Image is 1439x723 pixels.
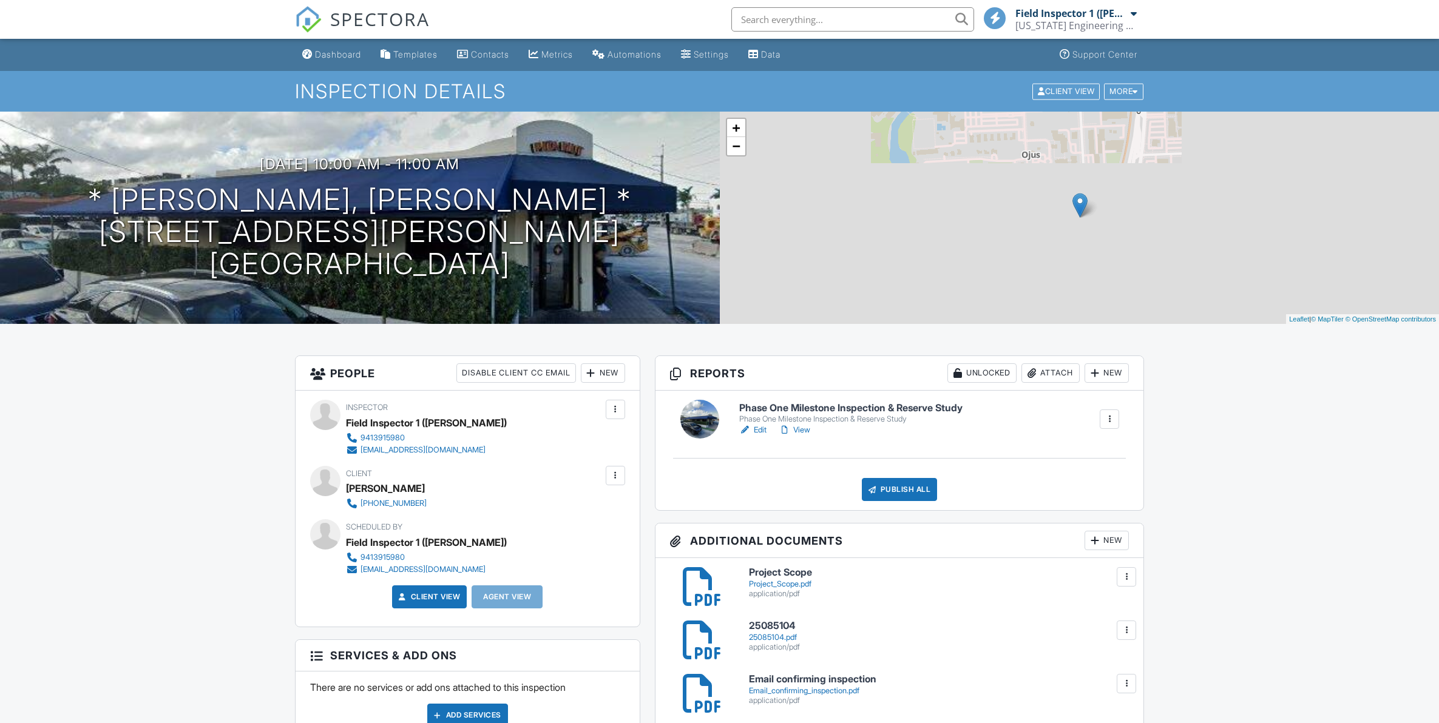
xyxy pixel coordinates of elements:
div: Email_confirming_inspection.pdf [749,686,1129,696]
a: Project Scope Project_Scope.pdf application/pdf [749,567,1129,598]
a: Templates [376,44,442,66]
a: © MapTiler [1311,315,1344,323]
div: 25085104.pdf [749,633,1129,642]
div: More [1104,83,1143,99]
div: [EMAIL_ADDRESS][DOMAIN_NAME] [361,445,486,455]
div: Phase One Milestone Inspection & Reserve Study [739,414,963,424]
div: Automations [608,49,662,59]
span: Client [346,469,372,478]
a: [PHONE_NUMBER] [346,497,427,509]
span: Scheduled By [346,522,402,531]
div: Data [761,49,780,59]
input: Search everything... [731,7,974,32]
a: [EMAIL_ADDRESS][DOMAIN_NAME] [346,444,497,456]
div: Disable Client CC Email [456,363,576,383]
div: Templates [393,49,438,59]
div: Field Inspector 1 ([PERSON_NAME]) [346,414,507,432]
h3: Services & Add ons [296,640,640,671]
h3: Additional Documents [655,523,1144,558]
a: Email confirming inspection Email_confirming_inspection.pdf application/pdf [749,674,1129,705]
h6: Email confirming inspection [749,674,1129,685]
a: Leaflet [1289,315,1309,323]
h3: Reports [655,356,1144,391]
div: | [1286,314,1439,325]
div: 9413915980 [361,553,405,562]
div: Dashboard [315,49,361,59]
div: Metrics [541,49,573,59]
a: Client View [1031,86,1103,95]
div: New [1085,363,1129,383]
a: 9413915980 [346,432,497,444]
a: [EMAIL_ADDRESS][DOMAIN_NAME] [346,563,497,576]
div: [EMAIL_ADDRESS][DOMAIN_NAME] [361,565,486,574]
a: Client View [396,591,461,603]
div: Contacts [471,49,509,59]
div: Client View [1032,83,1100,99]
a: Zoom out [727,137,745,155]
div: New [581,363,625,383]
span: Inspector [346,403,388,412]
h1: * [PERSON_NAME], [PERSON_NAME] * [STREET_ADDRESS][PERSON_NAME] [GEOGRAPHIC_DATA] [19,184,700,280]
h6: 25085104 [749,620,1129,631]
div: Project_Scope.pdf [749,579,1129,589]
div: application/pdf [749,589,1129,599]
div: Publish All [862,478,938,501]
div: Unlocked [947,363,1017,383]
a: Settings [676,44,734,66]
h6: Phase One Milestone Inspection & Reserve Study [739,403,963,414]
a: 9413915980 [346,551,497,563]
div: Field Inspector 1 ([PERSON_NAME]) [1015,7,1128,19]
a: Metrics [524,44,578,66]
a: Support Center [1055,44,1142,66]
a: SPECTORA [295,16,430,42]
div: Settings [694,49,729,59]
div: application/pdf [749,642,1129,652]
a: Automations (Basic) [587,44,666,66]
a: Phase One Milestone Inspection & Reserve Study Phase One Milestone Inspection & Reserve Study [739,403,963,424]
a: © OpenStreetMap contributors [1346,315,1436,323]
h3: People [296,356,640,391]
a: Edit [739,424,767,436]
span: SPECTORA [330,6,430,32]
h6: Project Scope [749,567,1129,578]
div: Field Inspector 1 ([PERSON_NAME]) [346,533,507,551]
div: Support Center [1072,49,1137,59]
a: Dashboard [297,44,366,66]
h1: Inspection Details [295,81,1145,102]
div: Attach [1021,363,1080,383]
a: Contacts [452,44,514,66]
a: Data [743,44,785,66]
h3: [DATE] 10:00 am - 11:00 am [260,156,459,172]
div: [PERSON_NAME] [346,479,425,497]
a: View [779,424,810,436]
a: 25085104 25085104.pdf application/pdf [749,620,1129,651]
div: [PHONE_NUMBER] [361,499,427,508]
div: New [1085,531,1129,550]
div: application/pdf [749,696,1129,705]
a: Zoom in [727,119,745,137]
div: Florida Engineering LLC [1015,19,1137,32]
img: The Best Home Inspection Software - Spectora [295,6,322,33]
div: 9413915980 [361,433,405,443]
